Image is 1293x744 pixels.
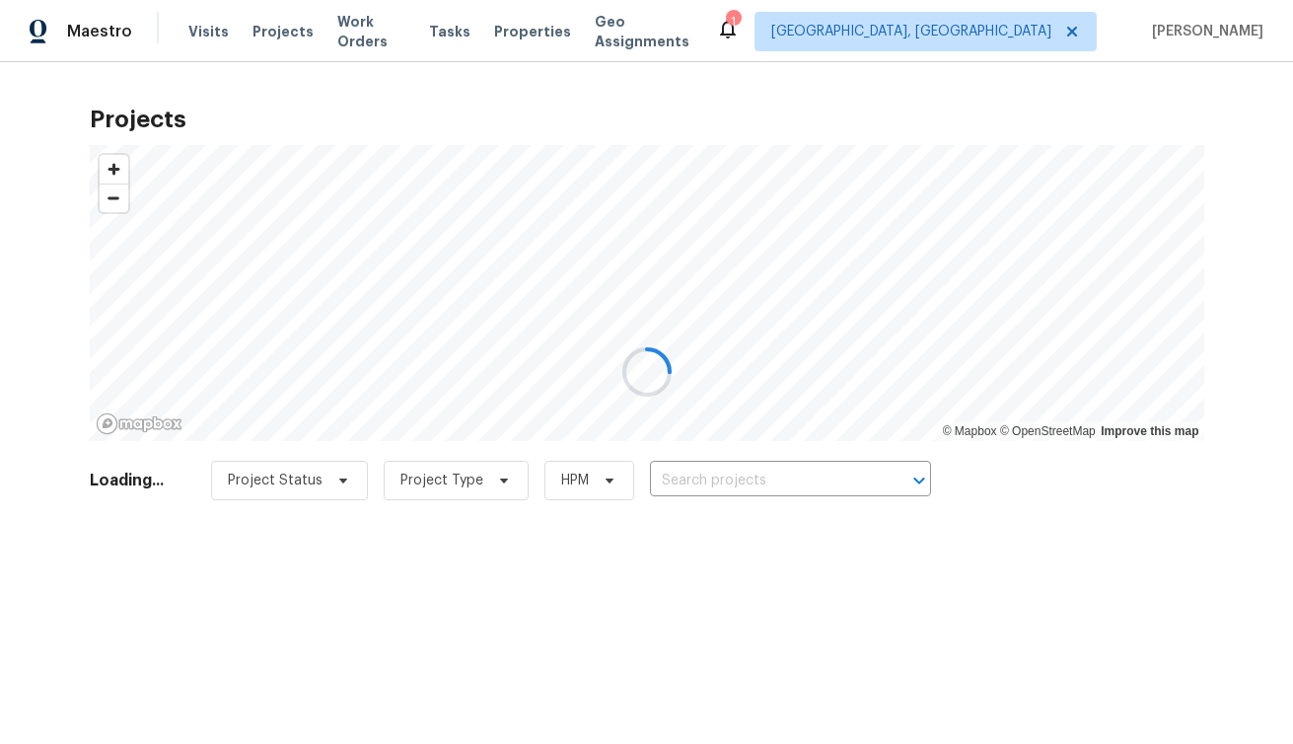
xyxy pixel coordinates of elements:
[100,184,128,212] button: Zoom out
[943,424,997,438] a: Mapbox
[1000,424,1096,438] a: OpenStreetMap
[100,185,128,212] span: Zoom out
[1101,424,1198,438] a: Improve this map
[100,155,128,184] button: Zoom in
[726,12,740,32] div: 1
[96,412,182,435] a: Mapbox homepage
